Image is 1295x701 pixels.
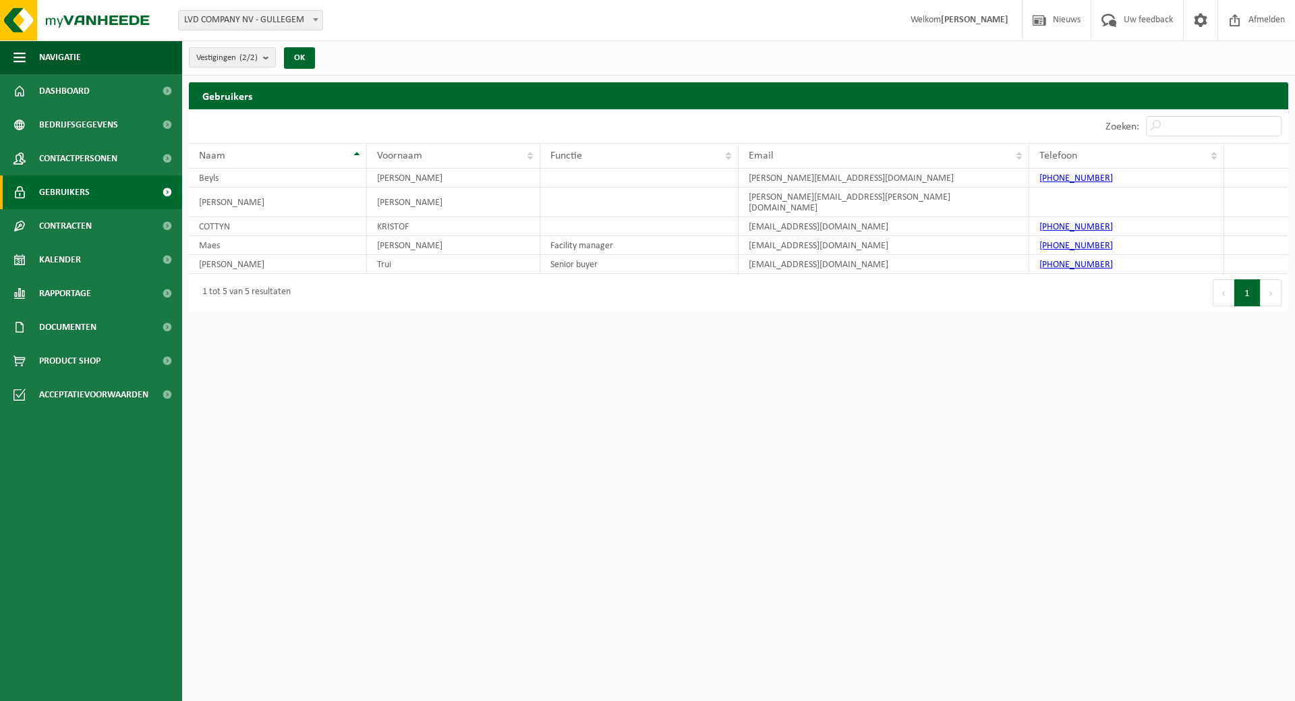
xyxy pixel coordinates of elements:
td: [EMAIL_ADDRESS][DOMAIN_NAME] [739,255,1029,274]
td: Maes [189,236,367,255]
td: Beyls [189,169,367,188]
td: [EMAIL_ADDRESS][DOMAIN_NAME] [739,217,1029,236]
a: [PHONE_NUMBER] [1039,173,1113,184]
span: Rapportage [39,277,91,310]
span: Kalender [39,243,81,277]
button: Next [1261,279,1282,306]
a: [PHONE_NUMBER] [1039,260,1113,270]
span: Gebruikers [39,175,90,209]
div: 1 tot 5 van 5 resultaten [196,281,291,305]
button: Vestigingen(2/2) [189,47,276,67]
span: Dashboard [39,74,90,108]
td: Facility manager [540,236,739,255]
span: Voornaam [377,150,422,161]
td: Trui [367,255,540,274]
button: OK [284,47,315,69]
span: Telefoon [1039,150,1077,161]
span: Email [749,150,774,161]
a: [PHONE_NUMBER] [1039,222,1113,232]
span: Navigatie [39,40,81,74]
label: Zoeken: [1105,121,1139,132]
span: Naam [199,150,225,161]
td: [PERSON_NAME][EMAIL_ADDRESS][DOMAIN_NAME] [739,169,1029,188]
td: [EMAIL_ADDRESS][DOMAIN_NAME] [739,236,1029,255]
span: Product Shop [39,344,100,378]
span: LVD COMPANY NV - GULLEGEM [179,11,322,30]
button: Previous [1213,279,1234,306]
span: Functie [550,150,582,161]
span: Acceptatievoorwaarden [39,378,148,412]
td: COTTYN [189,217,367,236]
span: Contactpersonen [39,142,117,175]
h2: Gebruikers [189,82,1288,109]
span: LVD COMPANY NV - GULLEGEM [178,10,323,30]
span: Bedrijfsgegevens [39,108,118,142]
td: [PERSON_NAME] [189,255,367,274]
td: [PERSON_NAME] [367,236,540,255]
td: [PERSON_NAME][EMAIL_ADDRESS][PERSON_NAME][DOMAIN_NAME] [739,188,1029,217]
strong: [PERSON_NAME] [941,15,1008,25]
span: Vestigingen [196,48,258,68]
span: Contracten [39,209,92,243]
span: Documenten [39,310,96,344]
td: [PERSON_NAME] [189,188,367,217]
td: [PERSON_NAME] [367,169,540,188]
td: Senior buyer [540,255,739,274]
count: (2/2) [239,53,258,62]
button: 1 [1234,279,1261,306]
td: KRISTOF [367,217,540,236]
a: [PHONE_NUMBER] [1039,241,1113,251]
td: [PERSON_NAME] [367,188,540,217]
